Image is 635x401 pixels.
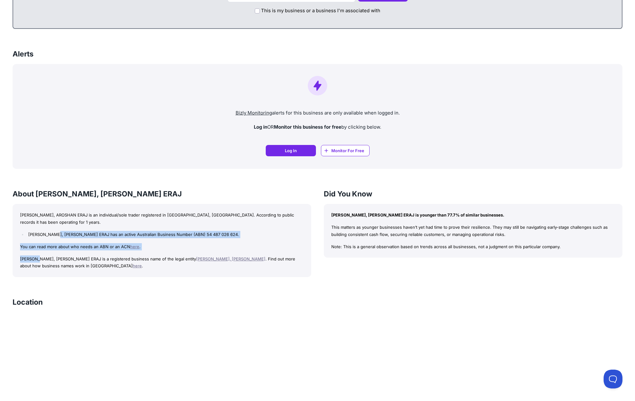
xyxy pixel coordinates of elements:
p: You can read more about who needs an ABN or an ACN . [20,243,304,250]
p: This matters as younger businesses haven’t yet had time to prove their resilience. They may still... [331,224,615,238]
h3: Did You Know [324,189,622,199]
p: [PERSON_NAME], AROSHAN ERAJ is an individual/sole trader registered in [GEOGRAPHIC_DATA], [GEOGRA... [20,211,304,226]
p: Note: This is a general observation based on trends across all businesses, not a judgment on this... [331,243,615,250]
p: [PERSON_NAME], [PERSON_NAME] ERAJ is younger than 77.7% of similar businesses. [331,211,615,219]
a: Log In [266,145,316,156]
a: [PERSON_NAME], [PERSON_NAME] [196,256,265,261]
p: OR by clicking below. [18,124,617,131]
p: [PERSON_NAME], [PERSON_NAME] ERAJ is a registered business name of the legal entity . Find out mo... [20,255,304,270]
strong: Monitor this business for free [274,124,341,130]
li: [PERSON_NAME], [PERSON_NAME] ERAJ has an active Australian Business Number (ABN) 54 487 026 624. [27,231,304,238]
h3: About [PERSON_NAME], [PERSON_NAME] ERAJ [13,189,311,199]
h3: Location [13,297,43,307]
a: here [130,244,139,249]
p: alerts for this business are only available when logged in. [18,110,617,117]
a: Bizly Monitoring [236,110,272,116]
span: Log In [285,147,297,154]
a: here [133,263,142,268]
strong: Log in [254,124,267,130]
iframe: Toggle Customer Support [604,370,622,388]
label: This is my business or a business I'm associated with [261,7,380,14]
h3: Alerts [13,49,34,59]
span: Monitor For Free [331,147,364,154]
a: Monitor For Free [321,145,370,156]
